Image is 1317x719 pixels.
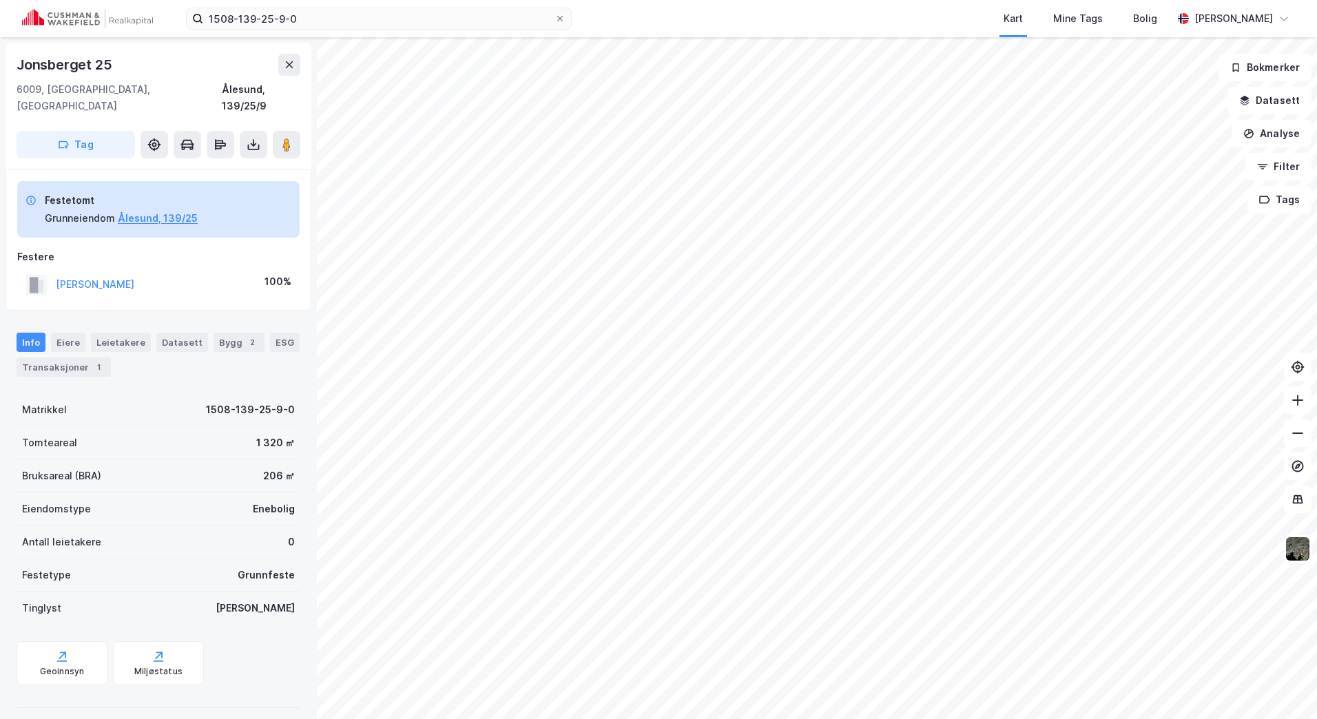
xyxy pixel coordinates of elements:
[156,333,208,352] div: Datasett
[118,210,198,227] button: Ålesund, 139/25
[92,360,105,374] div: 1
[17,81,222,114] div: 6009, [GEOGRAPHIC_DATA], [GEOGRAPHIC_DATA]
[1053,10,1103,27] div: Mine Tags
[17,54,114,76] div: Jonsberget 25
[22,402,67,418] div: Matrikkel
[51,333,85,352] div: Eiere
[1248,653,1317,719] iframe: Chat Widget
[17,249,300,265] div: Festere
[91,333,151,352] div: Leietakere
[1133,10,1157,27] div: Bolig
[256,435,295,451] div: 1 320 ㎡
[238,567,295,583] div: Grunnfeste
[45,210,115,227] div: Grunneiendom
[263,468,295,484] div: 206 ㎡
[22,435,77,451] div: Tomteareal
[1219,54,1311,81] button: Bokmerker
[1004,10,1023,27] div: Kart
[245,335,259,349] div: 2
[1232,120,1311,147] button: Analyse
[17,357,111,377] div: Transaksjoner
[270,333,300,352] div: ESG
[1285,536,1311,562] img: 9k=
[1194,10,1273,27] div: [PERSON_NAME]
[40,666,85,677] div: Geoinnsyn
[17,333,45,352] div: Info
[222,81,300,114] div: Ålesund, 139/25/9
[1245,153,1311,180] button: Filter
[214,333,265,352] div: Bygg
[22,567,71,583] div: Festetype
[1227,87,1311,114] button: Datasett
[253,501,295,517] div: Enebolig
[216,600,295,616] div: [PERSON_NAME]
[288,534,295,550] div: 0
[22,9,153,28] img: cushman-wakefield-realkapital-logo.202ea83816669bd177139c58696a8fa1.svg
[265,273,291,290] div: 100%
[17,131,135,158] button: Tag
[22,501,91,517] div: Eiendomstype
[22,534,101,550] div: Antall leietakere
[134,666,183,677] div: Miljøstatus
[45,192,198,209] div: Festetomt
[1248,653,1317,719] div: Kontrollprogram for chat
[22,468,101,484] div: Bruksareal (BRA)
[1247,186,1311,213] button: Tags
[206,402,295,418] div: 1508-139-25-9-0
[22,600,61,616] div: Tinglyst
[203,8,554,29] input: Søk på adresse, matrikkel, gårdeiere, leietakere eller personer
